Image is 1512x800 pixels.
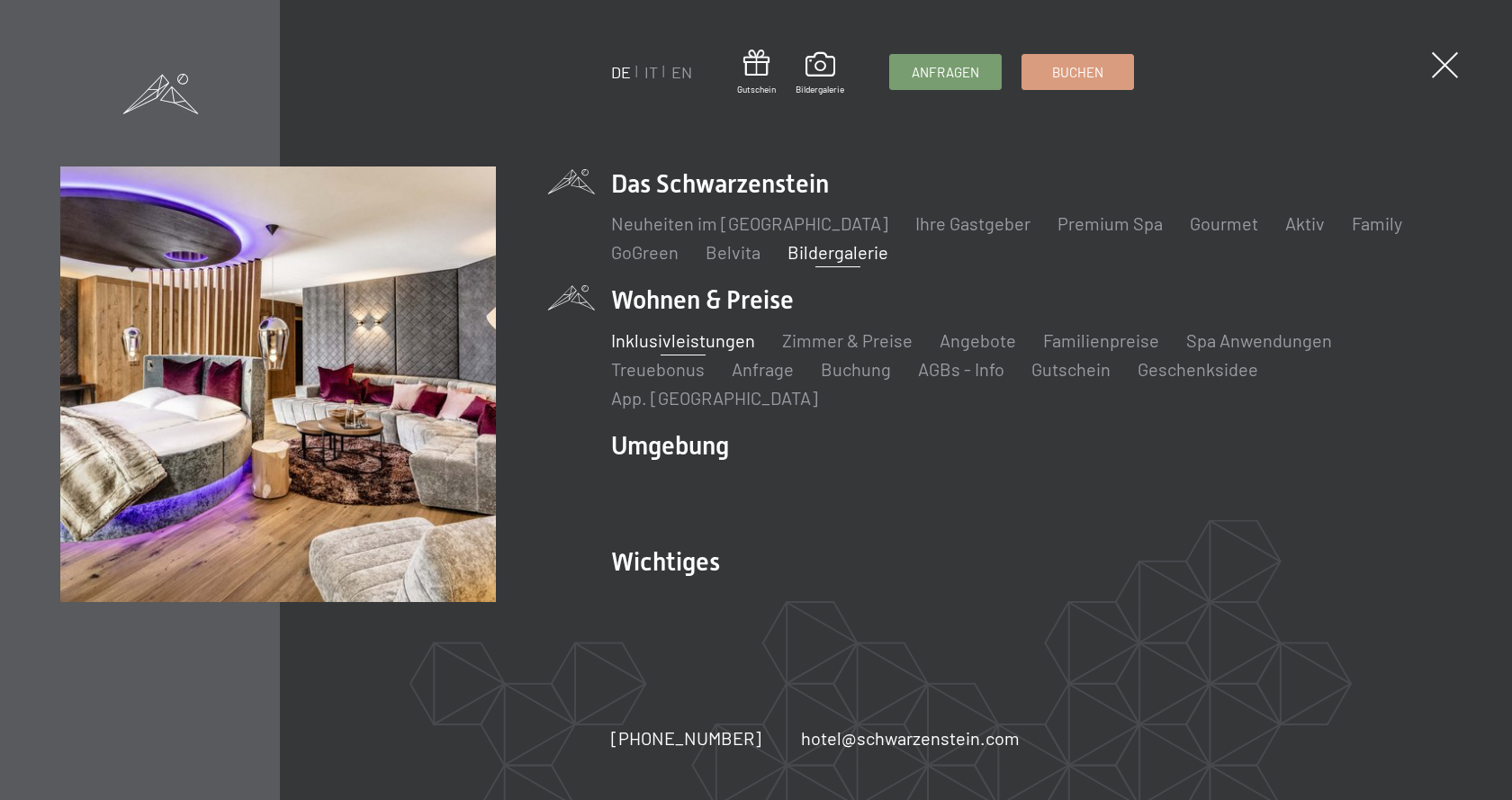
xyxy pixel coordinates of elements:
[1352,212,1402,234] a: Family
[796,83,844,95] span: Bildergalerie
[940,329,1016,351] a: Angebote
[732,358,794,380] a: Anfrage
[611,727,761,749] span: [PHONE_NUMBER]
[1057,212,1163,234] a: Premium Spa
[1022,55,1133,89] a: Buchen
[706,241,760,263] a: Belvita
[737,83,776,95] span: Gutschein
[890,55,1001,89] a: Anfragen
[611,387,818,409] a: App. [GEOGRAPHIC_DATA]
[782,329,913,351] a: Zimmer & Preise
[1052,63,1103,82] span: Buchen
[611,241,679,263] a: GoGreen
[611,62,631,82] a: DE
[821,358,891,380] a: Buchung
[1043,329,1159,351] a: Familienpreise
[918,358,1004,380] a: AGBs - Info
[1186,329,1332,351] a: Spa Anwendungen
[611,358,705,380] a: Treuebonus
[1190,212,1258,234] a: Gourmet
[611,212,888,234] a: Neuheiten im [GEOGRAPHIC_DATA]
[915,212,1030,234] a: Ihre Gastgeber
[912,63,979,82] span: Anfragen
[787,241,888,263] a: Bildergalerie
[644,62,658,82] a: IT
[611,725,761,751] a: [PHONE_NUMBER]
[796,52,844,95] a: Bildergalerie
[801,725,1020,751] a: hotel@schwarzenstein.com
[611,329,755,351] a: Inklusivleistungen
[1031,358,1111,380] a: Gutschein
[737,49,776,95] a: Gutschein
[1285,212,1325,234] a: Aktiv
[1138,358,1258,380] a: Geschenksidee
[671,62,692,82] a: EN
